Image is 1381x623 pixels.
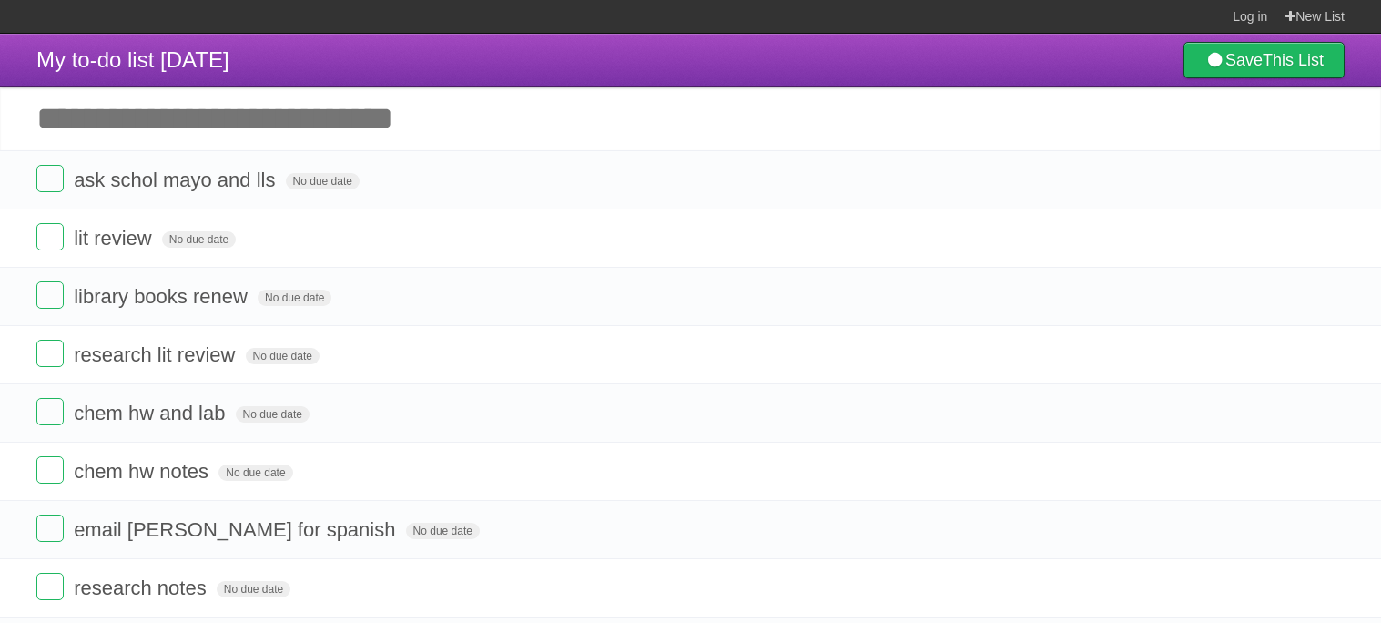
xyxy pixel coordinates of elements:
[36,223,64,250] label: Done
[36,47,229,72] span: My to-do list [DATE]
[1183,42,1345,78] a: SaveThis List
[36,165,64,192] label: Done
[36,340,64,367] label: Done
[74,227,157,250] span: lit review
[74,285,252,308] span: library books renew
[258,290,331,306] span: No due date
[236,406,310,423] span: No due date
[1263,51,1324,69] b: This List
[36,398,64,425] label: Done
[246,348,320,364] span: No due date
[36,515,64,542] label: Done
[74,577,211,599] span: research notes
[74,518,400,541] span: email [PERSON_NAME] for spanish
[286,173,360,189] span: No due date
[406,523,480,539] span: No due date
[36,456,64,484] label: Done
[162,231,236,248] span: No due date
[74,343,239,366] span: research lit review
[74,169,279,191] span: ask schol mayo and lls
[218,465,292,481] span: No due date
[36,573,64,600] label: Done
[217,581,290,597] span: No due date
[36,281,64,309] label: Done
[74,402,229,424] span: chem hw and lab
[74,460,213,483] span: chem hw notes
